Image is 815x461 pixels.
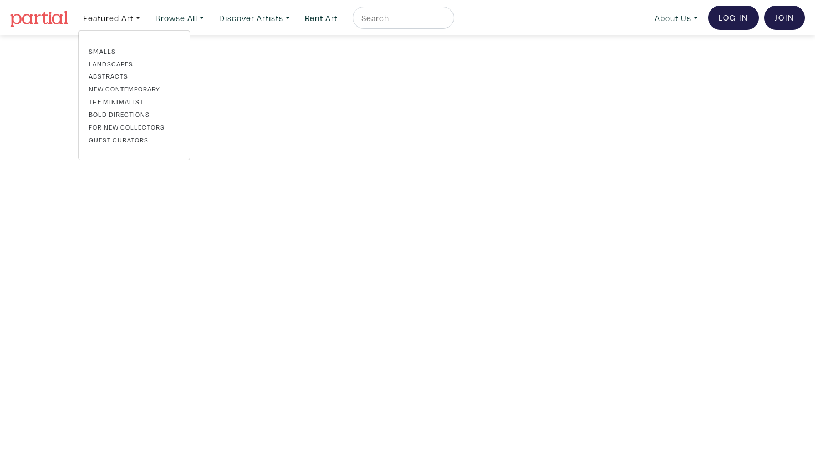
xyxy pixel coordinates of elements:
[89,84,180,94] a: New Contemporary
[708,6,759,30] a: Log In
[360,11,444,25] input: Search
[89,122,180,132] a: For New Collectors
[89,109,180,119] a: Bold Directions
[89,96,180,106] a: The Minimalist
[150,7,209,29] a: Browse All
[89,71,180,81] a: Abstracts
[89,46,180,56] a: Smalls
[78,30,190,160] div: Featured Art
[78,7,145,29] a: Featured Art
[89,59,180,69] a: Landscapes
[300,7,343,29] a: Rent Art
[764,6,805,30] a: Join
[89,135,180,145] a: Guest Curators
[650,7,703,29] a: About Us
[214,7,295,29] a: Discover Artists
